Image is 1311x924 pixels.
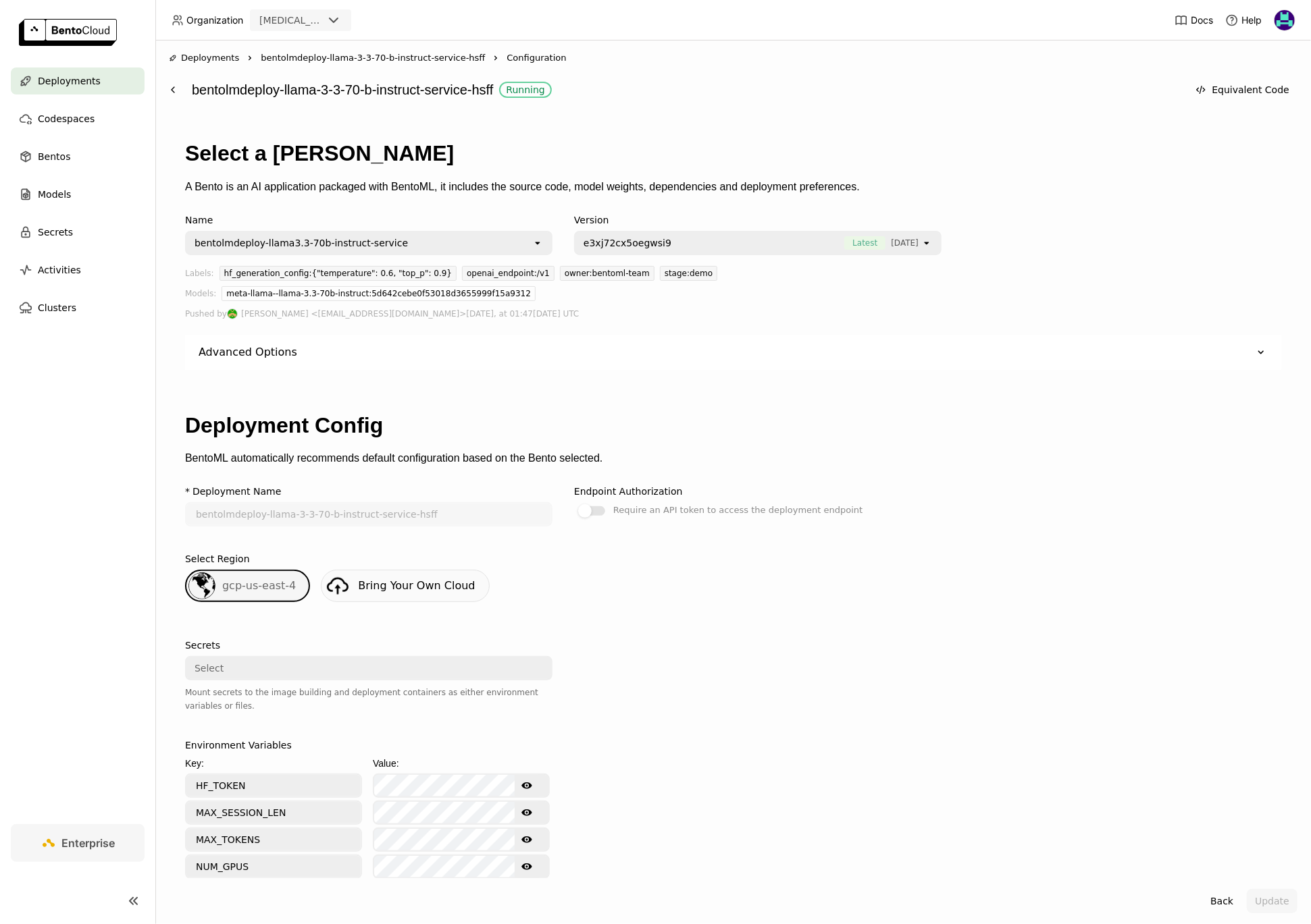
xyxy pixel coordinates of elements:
[11,256,145,283] a: Activities
[11,143,145,170] a: Bentos
[358,579,475,592] span: Bring Your Own Cloud
[1275,10,1295,30] img: David Zhu
[462,266,555,281] div: openai_endpoint:/v1
[584,236,671,250] span: e3xj72cx5oegwsi9
[220,266,457,281] div: hf_generation_config:{"temperature": 0.6, "top_p": 0.9}
[921,238,932,248] svg: open
[185,740,292,751] div: Environment Variables
[521,780,532,791] svg: Show password text
[185,306,1281,321] div: Pushed by [DATE], at 01:47[DATE] UTC
[186,504,551,525] input: name of deployment (autogenerated if blank)
[228,309,237,319] img: Steve Guo
[185,640,220,651] div: Secrets
[245,53,255,63] svg: Right
[38,148,70,165] span: Bentos
[185,686,552,713] div: Mount secrets to the image building and deployment containers as either environment variables or ...
[38,300,76,316] span: Clusters
[185,452,1281,464] p: BentoML automatically recommends default configuration based on the Bento selected.
[38,224,73,240] span: Secrets
[185,141,1281,166] h1: Select a [PERSON_NAME]
[195,661,224,675] div: Select
[241,306,466,321] span: [PERSON_NAME] <[EMAIL_ADDRESS][DOMAIN_NAME]>
[515,775,539,796] button: Show password text
[192,486,281,497] div: Deployment Name
[19,19,117,46] img: logo
[1254,346,1268,359] svg: Down
[373,756,550,771] div: Value:
[660,266,717,281] div: stage:demo
[11,105,145,132] a: Codespaces
[185,266,214,286] div: Labels:
[11,294,145,321] a: Clusters
[1225,13,1262,27] div: Help
[199,346,297,359] div: Advanced Options
[185,286,216,306] div: Models:
[185,570,310,602] div: gcp-us-east-4
[844,236,885,250] span: Latest
[185,553,250,564] div: Select Region
[169,51,239,65] div: Deployments
[185,756,362,771] div: Key:
[62,836,115,850] span: Enterprise
[259,13,323,27] div: [MEDICAL_DATA]
[185,181,1281,193] p: A Bento is an AI application packaged with BentoML, it includes the source code, model weights, d...
[169,51,1297,65] nav: Breadcrumbs navigation
[1175,13,1213,27] a: Docs
[521,861,532,872] svg: Show password text
[574,215,942,225] div: Version
[186,775,361,796] input: Key
[324,14,326,28] input: Selected revia.
[222,286,536,301] div: meta-llama--llama-3.3-70b-instruct:5d642cebe0f53018d3655999f15a9312
[515,856,539,877] button: Show password text
[613,502,863,518] div: Require an API token to access the deployment endpoint
[186,856,361,877] input: Key
[521,834,532,845] svg: Show password text
[490,53,501,63] svg: Right
[185,335,1281,370] div: Advanced Options
[506,84,544,95] div: Running
[521,807,532,818] svg: Show password text
[11,181,145,208] a: Models
[192,77,1181,103] div: bentolmdeploy-llama-3-3-70-b-instruct-service-hsff
[515,829,539,850] button: Show password text
[11,67,145,94] a: Deployments
[186,829,361,850] input: Key
[515,802,539,823] button: Show password text
[38,186,71,202] span: Models
[1191,14,1213,26] span: Docs
[507,51,566,65] span: Configuration
[38,262,81,278] span: Activities
[1187,78,1297,102] button: Equivalent Code
[185,215,552,225] div: Name
[186,14,243,26] span: Organization
[38,111,95,127] span: Codespaces
[195,236,408,250] div: bentolmdeploy-llama3.3-70b-instruct-service
[1247,889,1297,913] button: Update
[1202,889,1241,913] button: Back
[920,236,921,250] input: Selected [object Object].
[181,51,239,65] span: Deployments
[11,824,145,862] a: Enterprise
[321,570,489,602] a: Bring Your Own Cloud
[38,73,101,89] span: Deployments
[560,266,654,281] div: owner:bentoml-team
[261,51,485,65] span: bentolmdeploy-llama-3-3-70-b-instruct-service-hsff
[186,802,361,823] input: Key
[11,219,145,246] a: Secrets
[574,486,683,497] div: Endpoint Authorization
[1241,14,1262,26] span: Help
[891,236,919,250] span: [DATE]
[185,413,1281,438] h1: Deployment Config
[532,238,543,248] svg: open
[222,579,296,592] span: gcp-us-east-4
